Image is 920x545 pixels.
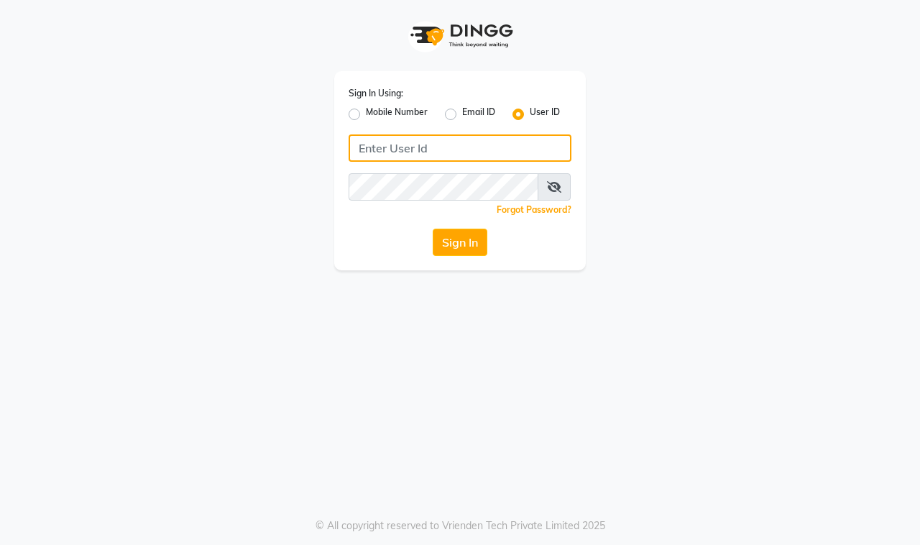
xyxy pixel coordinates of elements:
label: Email ID [462,106,495,123]
label: Mobile Number [366,106,428,123]
input: Username [349,173,538,201]
a: Forgot Password? [497,204,571,215]
img: logo1.svg [402,14,517,57]
label: Sign In Using: [349,87,403,100]
label: User ID [530,106,560,123]
input: Username [349,134,571,162]
button: Sign In [433,229,487,256]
